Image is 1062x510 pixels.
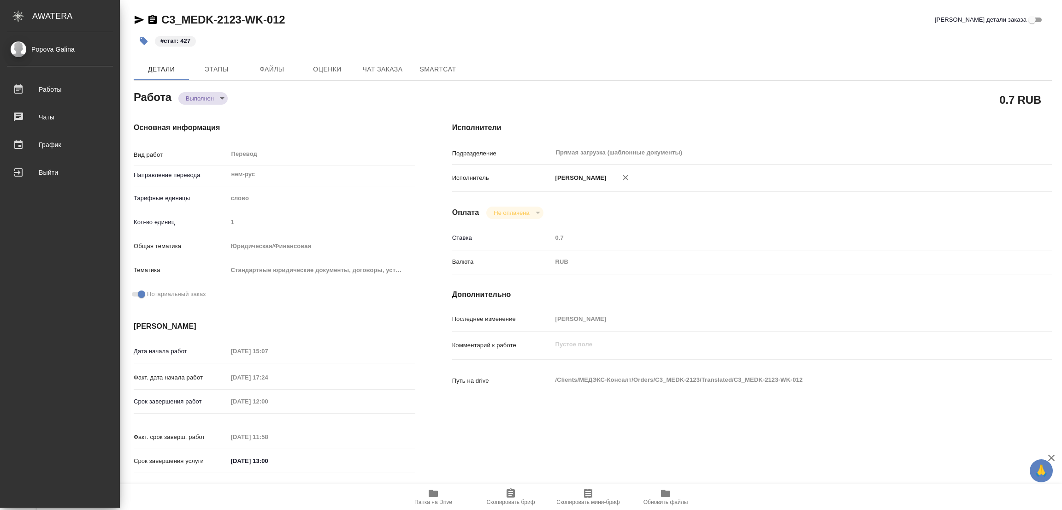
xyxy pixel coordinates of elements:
p: Направление перевода [134,171,228,180]
span: Скопировать мини-бриф [556,499,619,505]
p: Валюта [452,257,552,267]
p: #стат: 427 [160,36,190,46]
span: Этапы [195,64,239,75]
input: Пустое поле [228,395,308,408]
h4: Оплата [452,207,479,218]
a: График [2,133,118,156]
p: Факт. дата начала работ [134,373,228,382]
a: Чаты [2,106,118,129]
button: Скопировать ссылку [147,14,158,25]
span: Чат заказа [360,64,405,75]
span: Оценки [305,64,349,75]
p: [PERSON_NAME] [552,173,607,183]
input: Пустое поле [228,215,415,229]
button: Не оплачена [491,209,532,217]
p: Тарифные единицы [134,194,228,203]
button: Удалить исполнителя [615,167,636,188]
h4: [PERSON_NAME] [134,321,415,332]
p: Дата начала работ [134,347,228,356]
div: Работы [7,83,113,96]
span: Детали [139,64,183,75]
h2: Работа [134,88,171,105]
input: Пустое поле [228,430,308,444]
input: Пустое поле [552,231,1002,244]
a: Выйти [2,161,118,184]
button: Папка на Drive [395,484,472,510]
div: RUB [552,254,1002,270]
button: Обновить файлы [627,484,704,510]
p: Исполнитель [452,173,552,183]
button: Скопировать ссылку для ЯМессенджера [134,14,145,25]
div: Выйти [7,166,113,179]
span: Папка на Drive [414,499,452,505]
div: Popova Galina [7,44,113,54]
div: Выполнен [178,92,228,105]
span: стат: 427 [154,36,197,44]
span: Скопировать бриф [486,499,535,505]
p: Вид работ [134,150,228,160]
span: SmartCat [416,64,460,75]
div: AWATERA [32,7,120,25]
p: Комментарий к работе [452,341,552,350]
button: Скопировать мини-бриф [549,484,627,510]
div: График [7,138,113,152]
div: Юридическая/Финансовая [228,238,415,254]
p: Ставка [452,233,552,243]
div: Выполнен [486,207,543,219]
button: Скопировать бриф [472,484,549,510]
a: C3_MEDK-2123-WK-012 [161,13,285,26]
input: Пустое поле [552,312,1002,326]
p: Последнее изменение [452,314,552,324]
button: Выполнен [183,95,217,102]
button: Добавить тэг [134,31,154,51]
p: Срок завершения работ [134,397,228,406]
input: ✎ Введи что-нибудь [228,454,308,468]
p: Подразделение [452,149,552,158]
div: Чаты [7,110,113,124]
input: Пустое поле [228,371,308,384]
p: Общая тематика [134,242,228,251]
h2: 0.7 RUB [999,92,1041,107]
h4: Основная информация [134,122,415,133]
span: [PERSON_NAME] детали заказа [935,15,1027,24]
p: Тематика [134,266,228,275]
span: 🙏 [1033,461,1049,480]
span: Нотариальный заказ [147,290,206,299]
p: Факт. срок заверш. работ [134,433,228,442]
p: Путь на drive [452,376,552,385]
p: Кол-во единиц [134,218,228,227]
h4: Исполнители [452,122,1052,133]
textarea: /Clients/МЕДЭКС-Консалт/Orders/C3_MEDK-2123/Translated/C3_MEDK-2123-WK-012 [552,372,1002,388]
input: Пустое поле [228,344,308,358]
div: слово [228,190,415,206]
button: 🙏 [1030,459,1053,482]
p: Срок завершения услуги [134,457,228,466]
span: Обновить файлы [643,499,688,505]
span: Файлы [250,64,294,75]
a: Работы [2,78,118,101]
div: Стандартные юридические документы, договоры, уставы [228,262,415,278]
h4: Дополнительно [452,289,1052,300]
